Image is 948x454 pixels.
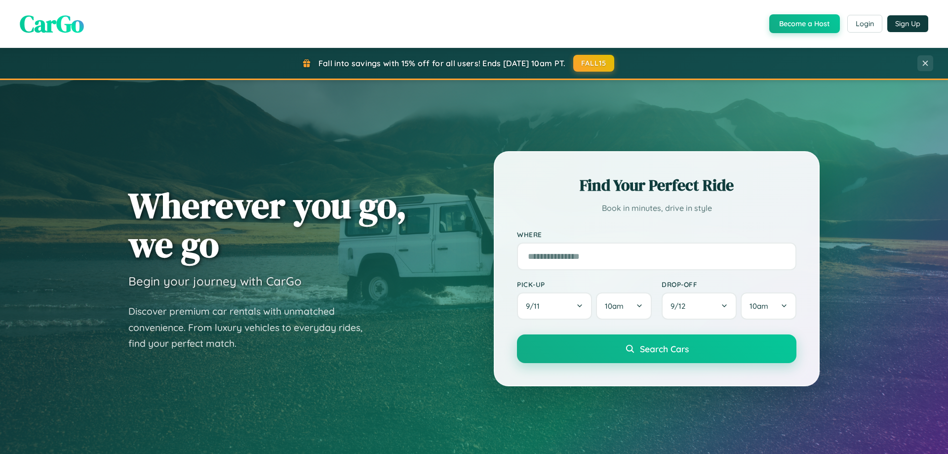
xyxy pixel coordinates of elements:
[750,301,768,311] span: 10am
[526,301,545,311] span: 9 / 11
[640,343,689,354] span: Search Cars
[318,58,566,68] span: Fall into savings with 15% off for all users! Ends [DATE] 10am PT.
[517,334,796,363] button: Search Cars
[128,186,407,264] h1: Wherever you go, we go
[517,174,796,196] h2: Find Your Perfect Ride
[887,15,928,32] button: Sign Up
[517,230,796,239] label: Where
[517,292,592,320] button: 9/11
[847,15,882,33] button: Login
[128,274,302,289] h3: Begin your journey with CarGo
[662,280,796,289] label: Drop-off
[671,301,690,311] span: 9 / 12
[20,7,84,40] span: CarGo
[517,201,796,215] p: Book in minutes, drive in style
[128,303,375,352] p: Discover premium car rentals with unmatched convenience. From luxury vehicles to everyday rides, ...
[741,292,796,320] button: 10am
[605,301,624,311] span: 10am
[662,292,737,320] button: 9/12
[596,292,652,320] button: 10am
[573,55,615,72] button: FALL15
[517,280,652,289] label: Pick-up
[769,14,840,33] button: Become a Host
